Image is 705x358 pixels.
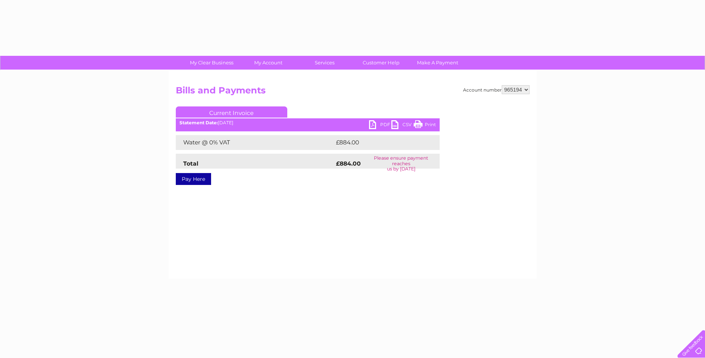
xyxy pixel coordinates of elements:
[363,154,440,173] td: Please ensure payment reaches us by [DATE]
[176,85,530,99] h2: Bills and Payments
[414,120,436,131] a: Print
[407,56,468,70] a: Make A Payment
[336,160,361,167] strong: £884.00
[180,120,218,125] b: Statement Date:
[237,56,299,70] a: My Account
[463,85,530,94] div: Account number
[181,56,242,70] a: My Clear Business
[391,120,414,131] a: CSV
[176,135,334,150] td: Water @ 0% VAT
[176,173,211,185] a: Pay Here
[350,56,412,70] a: Customer Help
[334,135,427,150] td: £884.00
[183,160,198,167] strong: Total
[176,120,440,125] div: [DATE]
[294,56,355,70] a: Services
[369,120,391,131] a: PDF
[176,106,287,118] a: Current Invoice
